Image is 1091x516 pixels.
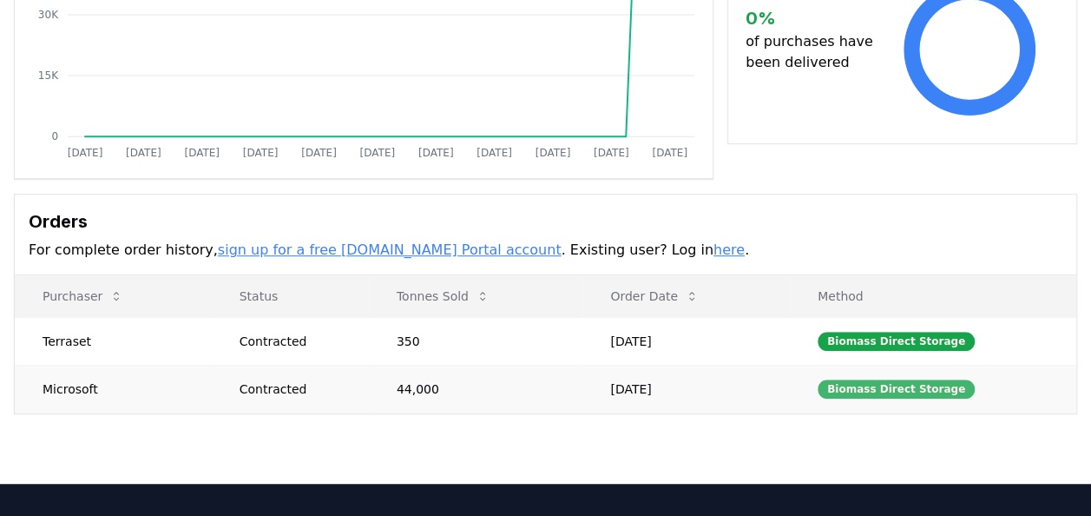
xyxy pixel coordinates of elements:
[369,365,582,413] td: 44,000
[746,5,880,31] h3: 0 %
[301,147,337,159] tspan: [DATE]
[38,69,59,82] tspan: 15K
[218,241,562,258] a: sign up for a free [DOMAIN_NAME] Portal account
[582,317,790,365] td: [DATE]
[418,147,454,159] tspan: [DATE]
[226,288,355,305] p: Status
[804,288,1062,305] p: Method
[184,147,220,159] tspan: [DATE]
[29,208,1062,235] h3: Orders
[359,147,395,159] tspan: [DATE]
[68,147,103,159] tspan: [DATE]
[652,147,687,159] tspan: [DATE]
[15,317,212,365] td: Terraset
[536,147,571,159] tspan: [DATE]
[240,333,355,350] div: Contracted
[594,147,629,159] tspan: [DATE]
[746,31,880,73] p: of purchases have been delivered
[818,380,975,399] div: Biomass Direct Storage
[38,9,59,21] tspan: 30K
[240,380,355,398] div: Contracted
[582,365,790,413] td: [DATE]
[369,317,582,365] td: 350
[596,279,713,314] button: Order Date
[383,279,503,314] button: Tonnes Sold
[126,147,161,159] tspan: [DATE]
[15,365,212,413] td: Microsoft
[818,332,975,351] div: Biomass Direct Storage
[243,147,279,159] tspan: [DATE]
[51,130,58,142] tspan: 0
[713,241,745,258] a: here
[29,279,137,314] button: Purchaser
[476,147,512,159] tspan: [DATE]
[29,240,1062,261] p: For complete order history, . Existing user? Log in .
